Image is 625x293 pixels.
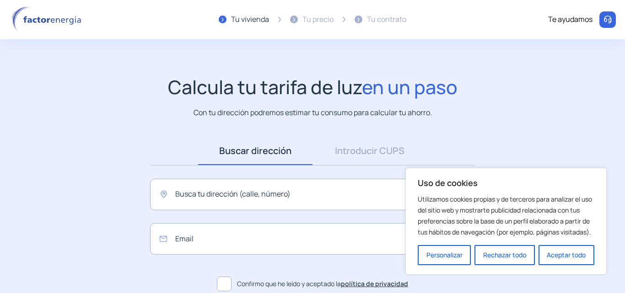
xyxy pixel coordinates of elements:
div: Tu vivienda [231,14,269,26]
span: Confirmo que he leído y aceptado la [237,279,408,289]
p: Uso de cookies [418,177,594,188]
img: llamar [603,15,612,24]
button: Rechazar todo [474,245,534,265]
a: Introducir CUPS [312,137,427,165]
p: Utilizamos cookies propias y de terceros para analizar el uso del sitio web y mostrarte publicida... [418,194,594,238]
a: Buscar dirección [198,137,312,165]
a: política de privacidad [341,279,408,288]
div: Te ayudamos [548,14,593,26]
div: Tu contrato [367,14,406,26]
span: en un paso [362,74,458,100]
h1: Calcula tu tarifa de luz [168,76,458,98]
div: Tu precio [302,14,334,26]
button: Personalizar [418,245,471,265]
button: Aceptar todo [539,245,594,265]
div: Uso de cookies [405,168,607,275]
p: Con tu dirección podremos estimar tu consumo para calcular tu ahorro. [194,107,432,118]
img: logo factor [9,6,87,33]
